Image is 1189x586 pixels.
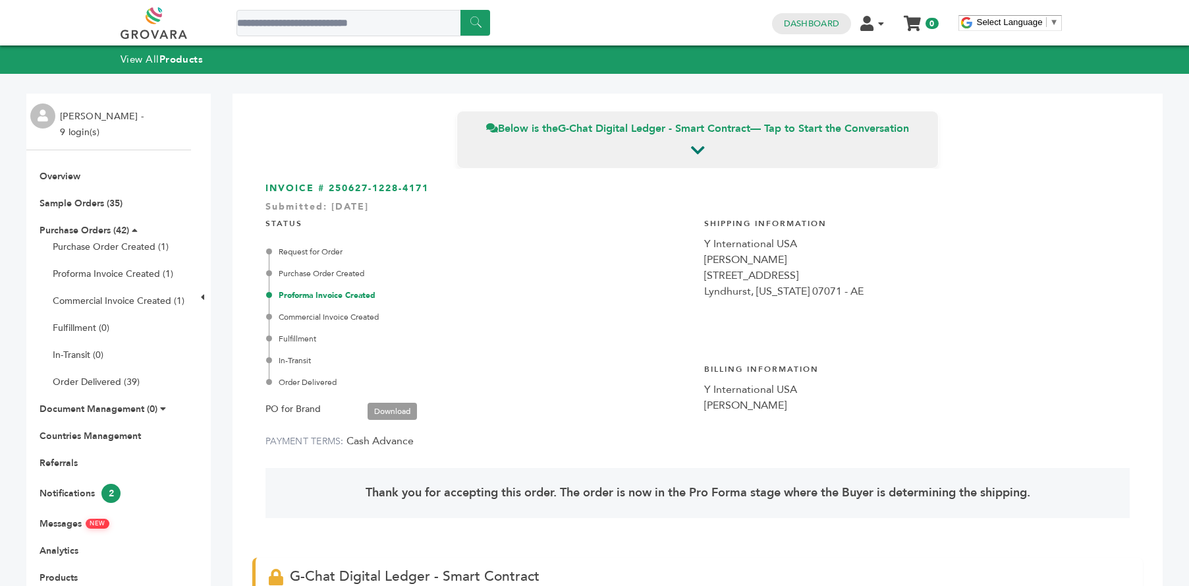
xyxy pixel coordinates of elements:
a: Products [40,571,78,584]
div: Thank you for accepting this order. The order is now in the Pro Forma stage where the Buyer is de... [265,468,1130,518]
a: In-Transit (0) [53,349,103,361]
label: PO for Brand [265,401,321,417]
span: Below is the — Tap to Start the Conversation [486,121,909,136]
span: Select Language [977,17,1043,27]
a: Commercial Invoice Created (1) [53,295,184,307]
div: [PERSON_NAME] [704,252,1130,268]
div: [STREET_ADDRESS] [704,268,1130,283]
h4: Shipping Information [704,208,1130,236]
div: Y International USA [704,382,1130,397]
span: ▼ [1050,17,1059,27]
input: Search a product or brand... [236,10,490,36]
strong: G-Chat Digital Ledger - Smart Contract [558,121,750,136]
a: Proforma Invoice Created (1) [53,268,173,280]
div: [PERSON_NAME] [704,397,1130,413]
a: Overview [40,170,80,183]
a: Referrals [40,457,78,469]
label: PAYMENT TERMS: [265,435,344,448]
div: Fulfillment [269,333,691,345]
div: Request for Order [269,246,691,258]
a: Countries Management [40,430,141,442]
a: Fulfillment (0) [53,322,109,334]
li: [PERSON_NAME] - 9 login(s) [60,109,147,140]
a: Dashboard [784,18,839,30]
div: Purchase Order Created [269,268,691,279]
a: Order Delivered (39) [53,376,140,388]
div: Lyndhurst, [US_STATE] 07071 - AE [704,283,1130,299]
a: Download [368,403,417,420]
div: Order Delivered [269,376,691,388]
a: Purchase Order Created (1) [53,241,169,253]
span: 2 [101,484,121,503]
a: Analytics [40,544,78,557]
a: MessagesNEW [40,517,109,530]
div: Y International USA [704,236,1130,252]
div: Submitted: [DATE] [265,200,1130,220]
h4: Billing Information [704,354,1130,382]
span: ​ [1046,17,1047,27]
h3: INVOICE # 250627-1228-4171 [265,182,1130,195]
span: G-Chat Digital Ledger - Smart Contract [290,567,539,586]
strong: Products [159,53,203,66]
a: Select Language​ [977,17,1059,27]
div: Proforma Invoice Created [269,289,691,301]
a: Notifications2 [40,487,121,500]
a: Purchase Orders (42) [40,224,129,237]
span: 0 [926,18,938,29]
span: Cash Advance [346,434,414,448]
img: profile.png [30,103,55,129]
span: NEW [86,519,109,529]
a: Sample Orders (35) [40,197,123,210]
div: Commercial Invoice Created [269,311,691,323]
a: View AllProducts [121,53,204,66]
div: In-Transit [269,355,691,366]
a: My Cart [904,12,920,26]
a: Document Management (0) [40,403,157,415]
h4: STATUS [265,208,691,236]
